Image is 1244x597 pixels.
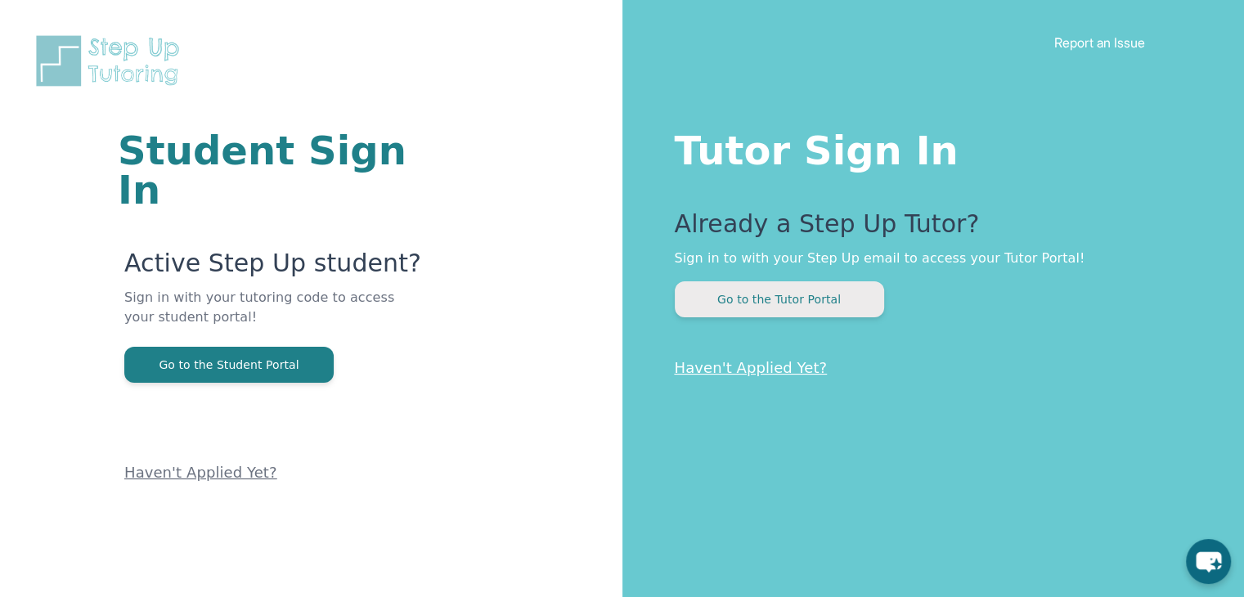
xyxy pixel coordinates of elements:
a: Go to the Tutor Portal [675,291,884,307]
p: Already a Step Up Tutor? [675,209,1179,249]
p: Sign in with your tutoring code to access your student portal! [124,288,426,347]
button: chat-button [1186,539,1231,584]
h1: Tutor Sign In [675,124,1179,170]
p: Sign in to with your Step Up email to access your Tutor Portal! [675,249,1179,268]
h1: Student Sign In [118,131,426,209]
img: Step Up Tutoring horizontal logo [33,33,190,89]
a: Report an Issue [1054,34,1145,51]
a: Haven't Applied Yet? [124,464,277,481]
a: Go to the Student Portal [124,357,334,372]
button: Go to the Student Portal [124,347,334,383]
a: Haven't Applied Yet? [675,359,828,376]
button: Go to the Tutor Portal [675,281,884,317]
p: Active Step Up student? [124,249,426,288]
